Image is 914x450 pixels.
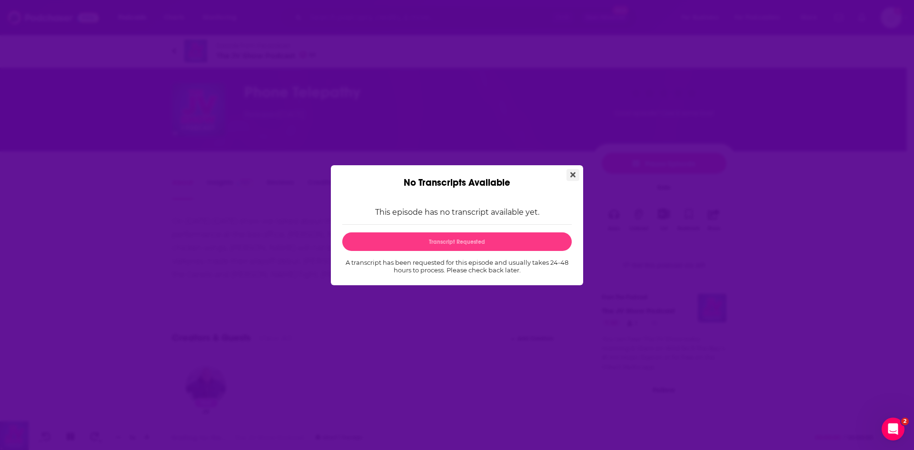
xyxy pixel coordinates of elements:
span: 2 [901,418,909,425]
p: This episode has no transcript available yet. [342,208,572,217]
p: A transcript has been requested for this episode and usually takes 24-48 hours to process. Please... [342,259,572,274]
iframe: Intercom live chat [882,418,904,440]
div: No Transcripts Available [331,165,583,189]
button: Transcript Requested [342,232,572,251]
button: Close [566,169,579,181]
